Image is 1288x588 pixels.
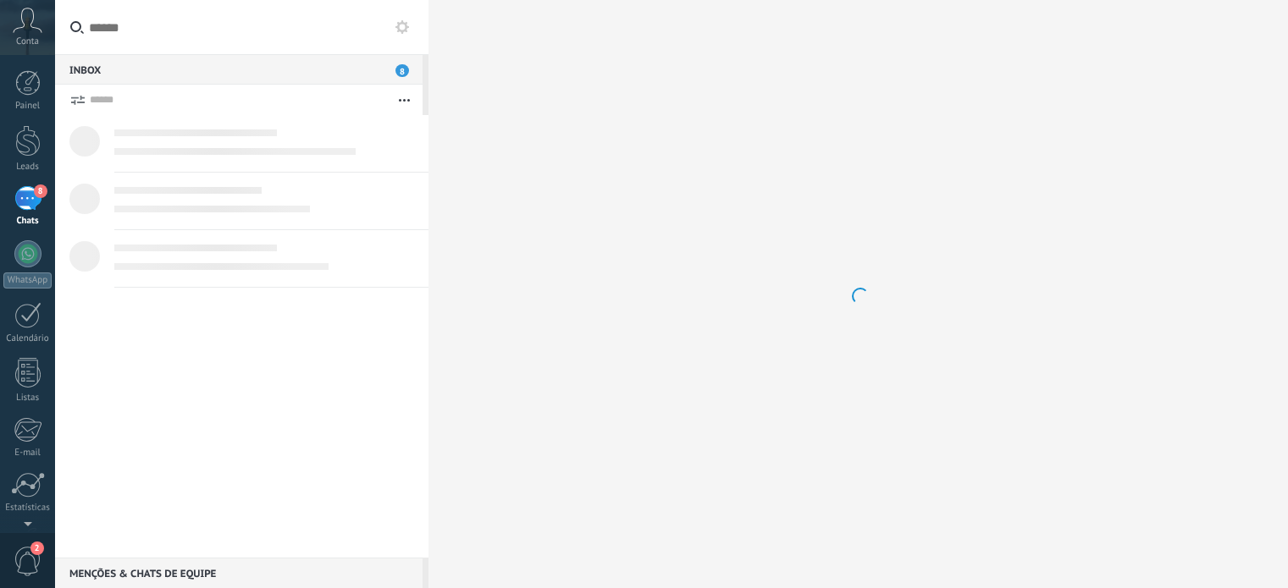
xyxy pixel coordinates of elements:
[55,54,423,85] div: Inbox
[30,541,44,555] span: 2
[3,393,53,404] div: Listas
[3,216,53,227] div: Chats
[3,101,53,112] div: Painel
[3,333,53,344] div: Calendário
[3,448,53,459] div: E-mail
[386,85,423,115] button: Mais
[34,184,47,198] span: 8
[395,64,409,77] span: 8
[3,503,53,514] div: Estatísticas
[55,558,423,588] div: Menções & Chats de equipe
[16,36,39,47] span: Conta
[3,162,53,173] div: Leads
[3,272,52,289] div: WhatsApp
